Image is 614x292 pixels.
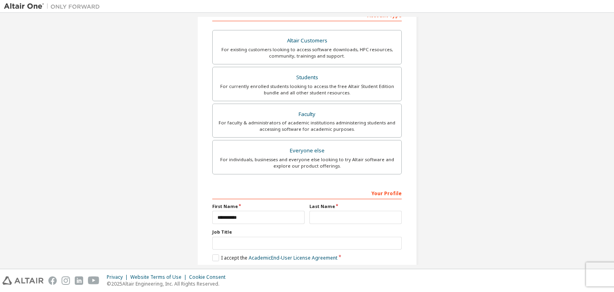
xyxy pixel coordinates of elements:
[217,156,397,169] div: For individuals, businesses and everyone else looking to try Altair software and explore our prod...
[4,2,104,10] img: Altair One
[249,254,337,261] a: Academic End-User License Agreement
[62,276,70,285] img: instagram.svg
[217,120,397,132] div: For faculty & administrators of academic institutions administering students and accessing softwa...
[212,229,402,235] label: Job Title
[48,276,57,285] img: facebook.svg
[189,274,230,280] div: Cookie Consent
[88,276,100,285] img: youtube.svg
[217,83,397,96] div: For currently enrolled students looking to access the free Altair Student Edition bundle and all ...
[212,186,402,199] div: Your Profile
[217,35,397,46] div: Altair Customers
[107,274,130,280] div: Privacy
[217,145,397,156] div: Everyone else
[130,274,189,280] div: Website Terms of Use
[217,109,397,120] div: Faculty
[217,46,397,59] div: For existing customers looking to access software downloads, HPC resources, community, trainings ...
[212,203,305,210] label: First Name
[212,254,337,261] label: I accept the
[217,72,397,83] div: Students
[2,276,44,285] img: altair_logo.svg
[107,280,230,287] p: © 2025 Altair Engineering, Inc. All Rights Reserved.
[75,276,83,285] img: linkedin.svg
[309,203,402,210] label: Last Name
